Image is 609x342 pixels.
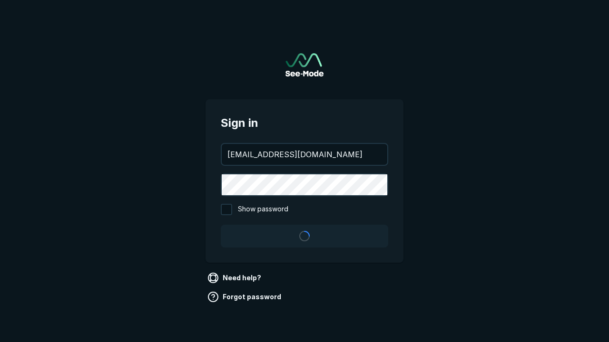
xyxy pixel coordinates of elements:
span: Show password [238,204,288,215]
a: Forgot password [206,289,285,304]
input: your@email.com [222,144,387,165]
a: Go to sign in [285,53,324,76]
img: See-Mode Logo [285,53,324,76]
span: Sign in [221,114,388,132]
a: Need help? [206,270,265,285]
